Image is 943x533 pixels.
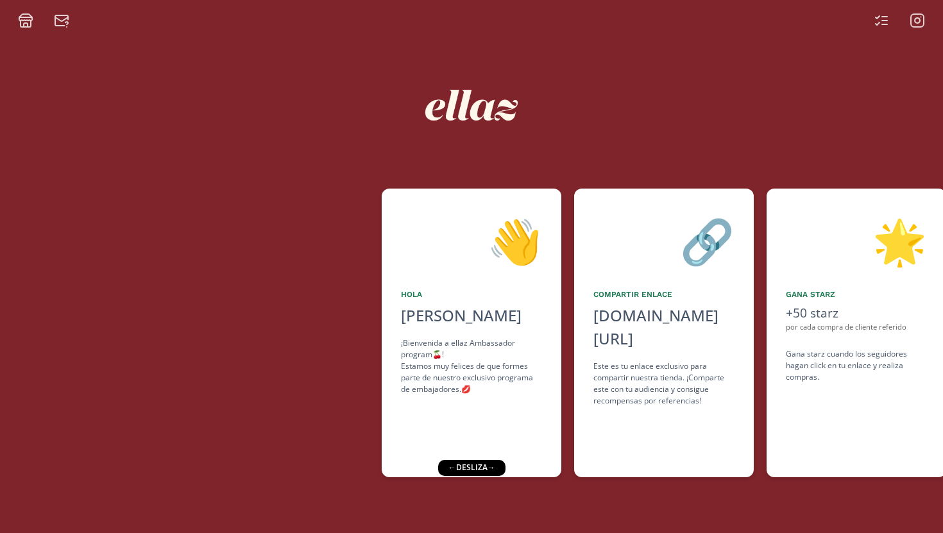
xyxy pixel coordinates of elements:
div: +50 starz [786,304,927,323]
div: Compartir Enlace [593,289,735,300]
div: 🔗 [593,208,735,273]
div: ¡Bienvenida a ellaz Ambassador program🍒! Estamos muy felices de que formes parte de nuestro exclu... [401,337,542,395]
div: [PERSON_NAME] [401,304,542,327]
div: ← desliza → [437,460,504,475]
div: Gana starz cuando los seguidores hagan click en tu enlace y realiza compras . [786,348,927,383]
div: [DOMAIN_NAME][URL] [593,304,735,350]
img: nKmKAABZpYV7 [414,47,529,163]
div: Gana starz [786,289,927,300]
div: por cada compra de cliente referido [786,322,927,333]
div: Este es tu enlace exclusivo para compartir nuestra tienda. ¡Comparte este con tu audiencia y cons... [593,360,735,407]
div: 🌟 [786,208,927,273]
div: 👋 [401,208,542,273]
div: Hola [401,289,542,300]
